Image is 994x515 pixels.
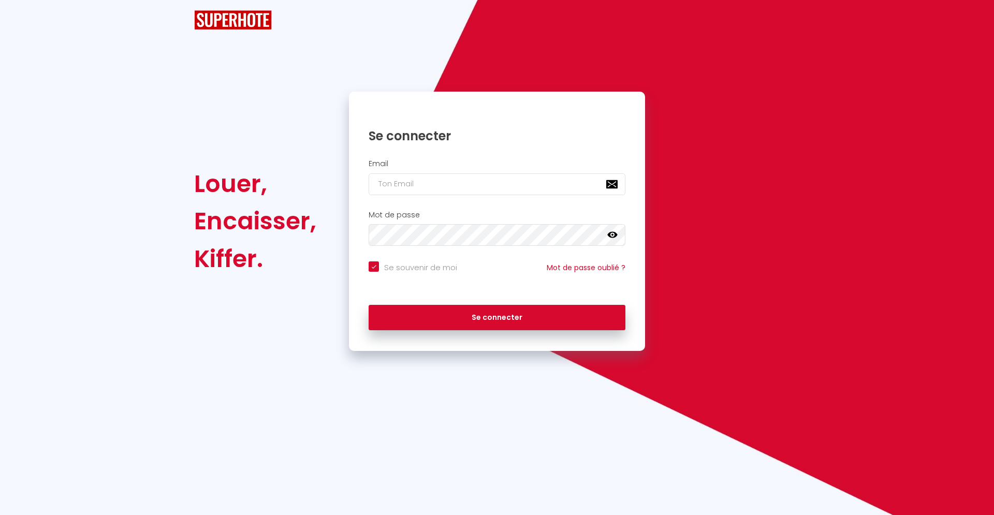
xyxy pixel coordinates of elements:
[194,10,272,30] img: SuperHote logo
[369,211,625,219] h2: Mot de passe
[369,128,625,144] h1: Se connecter
[194,240,316,277] div: Kiffer.
[369,173,625,195] input: Ton Email
[369,305,625,331] button: Se connecter
[194,165,316,202] div: Louer,
[194,202,316,240] div: Encaisser,
[369,159,625,168] h2: Email
[547,262,625,273] a: Mot de passe oublié ?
